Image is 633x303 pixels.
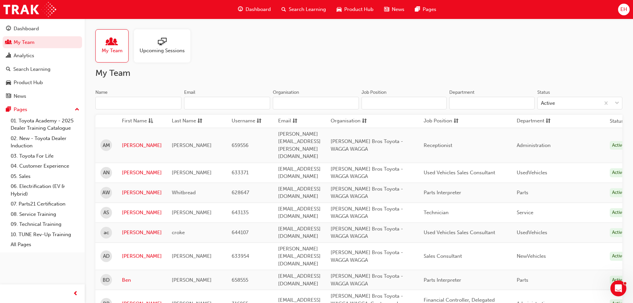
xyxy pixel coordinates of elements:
span: sorting-icon [292,117,297,125]
div: Analytics [14,52,34,60]
div: Active [610,188,627,197]
span: sorting-icon [454,117,459,125]
span: [PERSON_NAME][EMAIL_ADDRESS][PERSON_NAME][DOMAIN_NAME] [278,131,321,160]
span: Dashboard [246,6,271,13]
div: Active [610,208,627,217]
div: Active [610,141,627,150]
span: UsedVehicles [517,170,547,176]
span: EH [620,6,627,13]
span: Service [517,210,533,216]
span: [EMAIL_ADDRESS][DOMAIN_NAME] [278,206,321,220]
a: [PERSON_NAME] [122,229,162,236]
span: news-icon [6,93,11,99]
span: Parts Interpreter [424,190,461,196]
span: Department [517,117,544,125]
span: guage-icon [238,5,243,14]
span: news-icon [384,5,389,14]
span: [PERSON_NAME] Bros Toyota - WAGGA WAGGA [331,206,403,220]
span: [PERSON_NAME] Bros Toyota - WAGGA WAGGA [331,249,403,263]
a: Search Learning [3,63,82,76]
span: First Name [122,117,147,125]
a: Dashboard [3,23,82,35]
input: Name [95,97,181,109]
span: Receptionist [424,142,452,148]
span: car-icon [337,5,342,14]
a: 10. TUNE Rev-Up Training [8,229,82,240]
a: search-iconSearch Learning [276,3,331,16]
a: [PERSON_NAME] [122,169,162,177]
span: Parts [517,190,528,196]
button: Pages [3,103,82,116]
span: [PERSON_NAME] Bros Toyota - WAGGA WAGGA [331,186,403,200]
div: Job Position [362,89,386,96]
span: [PERSON_NAME] [172,142,212,148]
span: Technician [424,210,449,216]
div: News [14,92,26,100]
button: Emailsorting-icon [278,117,315,125]
span: Upcoming Sessions [140,47,185,55]
a: car-iconProduct Hub [331,3,379,16]
span: croke [172,229,185,235]
span: Administration [517,142,551,148]
span: [PERSON_NAME] Bros Toyota - WAGGA WAGGA [331,166,403,180]
div: Email [184,89,195,96]
span: 643135 [232,210,249,216]
a: 02. New - Toyota Dealer Induction [8,133,82,151]
span: search-icon [281,5,286,14]
a: Upcoming Sessions [134,29,196,63]
span: Pages [423,6,436,13]
iframe: Intercom live chat [610,280,626,296]
a: news-iconNews [379,3,410,16]
a: pages-iconPages [410,3,442,16]
span: 633371 [232,170,249,176]
span: ac [104,229,109,236]
span: Search Learning [289,6,326,13]
span: UsedVehicles [517,229,547,235]
input: Organisation [273,97,359,109]
span: [PERSON_NAME] [172,253,212,259]
span: Parts Interpreter [424,277,461,283]
span: pages-icon [6,107,11,113]
span: NewVehicles [517,253,546,259]
span: 628647 [232,190,249,196]
span: [EMAIL_ADDRESS][DOMAIN_NAME] [278,186,321,200]
button: First Nameasc-icon [122,117,158,125]
a: My Team [95,29,134,63]
span: AM [103,142,110,149]
a: [PERSON_NAME] [122,189,162,197]
input: Job Position [362,97,447,109]
span: 658555 [232,277,248,283]
h2: My Team [95,68,622,78]
a: [PERSON_NAME] [122,252,162,260]
span: [PERSON_NAME] [172,170,212,176]
span: [PERSON_NAME] Bros Toyota - WAGGA WAGGA [331,273,403,287]
span: down-icon [615,99,619,108]
a: Product Hub [3,76,82,89]
span: Last Name [172,117,196,125]
th: Status [610,117,624,125]
span: Username [232,117,255,125]
a: Ben [122,276,162,284]
span: Organisation [331,117,361,125]
span: Sales Consultant [424,253,462,259]
a: 05. Sales [8,171,82,182]
input: Email [184,97,270,109]
a: guage-iconDashboard [233,3,276,16]
div: Active [610,168,627,177]
span: prev-icon [73,290,78,298]
a: 01. Toyota Academy - 2025 Dealer Training Catalogue [8,116,82,133]
span: Whitbread [172,190,196,196]
span: [EMAIL_ADDRESS][DOMAIN_NAME] [278,166,321,180]
button: Organisationsorting-icon [331,117,367,125]
button: Last Namesorting-icon [172,117,208,125]
span: AS [103,209,109,217]
a: My Team [3,36,82,49]
span: chart-icon [6,53,11,59]
img: Trak [3,2,56,17]
span: [PERSON_NAME] [172,277,212,283]
span: [PERSON_NAME] Bros Toyota - WAGGA WAGGA [331,226,403,239]
span: [PERSON_NAME][EMAIL_ADDRESS][DOMAIN_NAME] [278,246,321,267]
span: [EMAIL_ADDRESS][DOMAIN_NAME] [278,273,321,287]
span: sorting-icon [546,117,551,125]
